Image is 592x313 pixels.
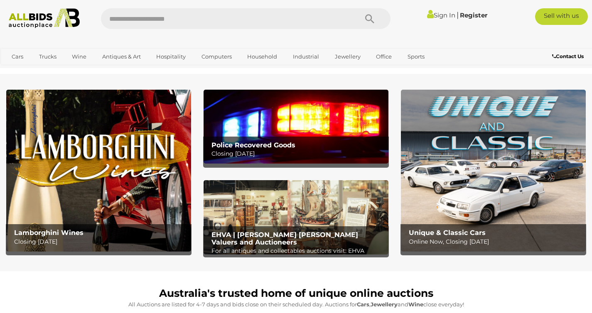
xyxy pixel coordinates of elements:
p: All Auctions are listed for 4-7 days and bids close on their scheduled day. Auctions for , and cl... [10,300,582,309]
img: Allbids.com.au [5,8,84,28]
a: Household [242,50,282,64]
h1: Australia's trusted home of unique online auctions [10,288,582,299]
a: Wine [66,50,92,64]
p: Closing [DATE] [14,237,187,247]
button: Search [349,8,391,29]
a: Office [371,50,397,64]
img: Unique & Classic Cars [401,90,586,252]
img: EHVA | Evans Hastings Valuers and Auctioneers [204,180,388,254]
a: Police Recovered Goods Police Recovered Goods Closing [DATE] [204,90,388,164]
a: Lamborghini Wines Lamborghini Wines Closing [DATE] [6,90,191,252]
img: Lamborghini Wines [6,90,191,252]
a: Cars [6,50,29,64]
b: Police Recovered Goods [211,141,295,149]
strong: Cars [357,301,369,308]
b: Lamborghini Wines [14,229,84,237]
strong: Jewellery [371,301,398,308]
a: Register [460,11,487,19]
a: Trucks [34,50,62,64]
a: Hospitality [151,50,191,64]
img: Police Recovered Goods [204,90,388,164]
a: Unique & Classic Cars Unique & Classic Cars Online Now, Closing [DATE] [401,90,586,252]
a: Sign In [427,11,455,19]
span: | [457,10,459,20]
b: EHVA | [PERSON_NAME] [PERSON_NAME] Valuers and Auctioneers [211,231,358,246]
a: Industrial [287,50,324,64]
b: Contact Us [552,53,584,59]
p: Closing [DATE] [211,149,385,159]
a: Sell with us [535,8,588,25]
a: EHVA | Evans Hastings Valuers and Auctioneers EHVA | [PERSON_NAME] [PERSON_NAME] Valuers and Auct... [204,180,388,254]
a: Sports [402,50,430,64]
a: Computers [196,50,237,64]
b: Unique & Classic Cars [409,229,486,237]
a: Antiques & Art [97,50,146,64]
p: Online Now, Closing [DATE] [409,237,582,247]
p: For all antiques and collectables auctions visit: EHVA [211,246,385,256]
a: Jewellery [329,50,366,64]
a: [GEOGRAPHIC_DATA] [6,64,76,77]
a: Contact Us [552,52,586,61]
strong: Wine [408,301,423,308]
